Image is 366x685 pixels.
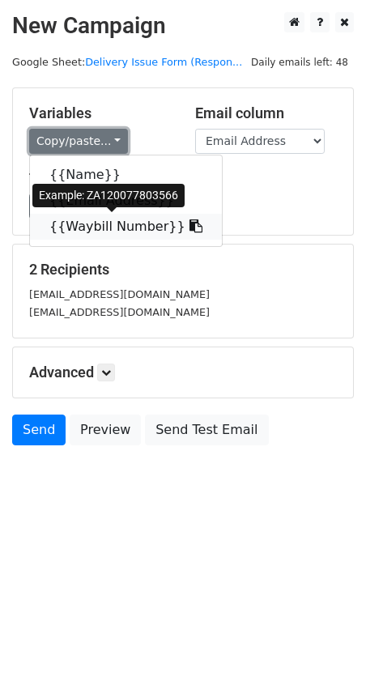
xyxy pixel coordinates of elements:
a: Daily emails left: 48 [245,56,354,68]
h5: Advanced [29,364,337,381]
a: {{Waybill Number}} [30,214,222,240]
a: {{Name}} [30,162,222,188]
h2: New Campaign [12,12,354,40]
a: Copy/paste... [29,129,128,154]
small: [EMAIL_ADDRESS][DOMAIN_NAME] [29,306,210,318]
h5: 2 Recipients [29,261,337,279]
a: Delivery Issue Form (Respon... [85,56,242,68]
small: [EMAIL_ADDRESS][DOMAIN_NAME] [29,288,210,300]
a: {{Email Address}} [30,188,222,214]
a: Send Test Email [145,415,268,445]
iframe: Chat Widget [285,607,366,685]
h5: Variables [29,104,171,122]
div: Example: ZA120077803566 [32,184,185,207]
small: Google Sheet: [12,56,242,68]
h5: Email column [195,104,337,122]
a: Preview [70,415,141,445]
a: Send [12,415,66,445]
span: Daily emails left: 48 [245,53,354,71]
